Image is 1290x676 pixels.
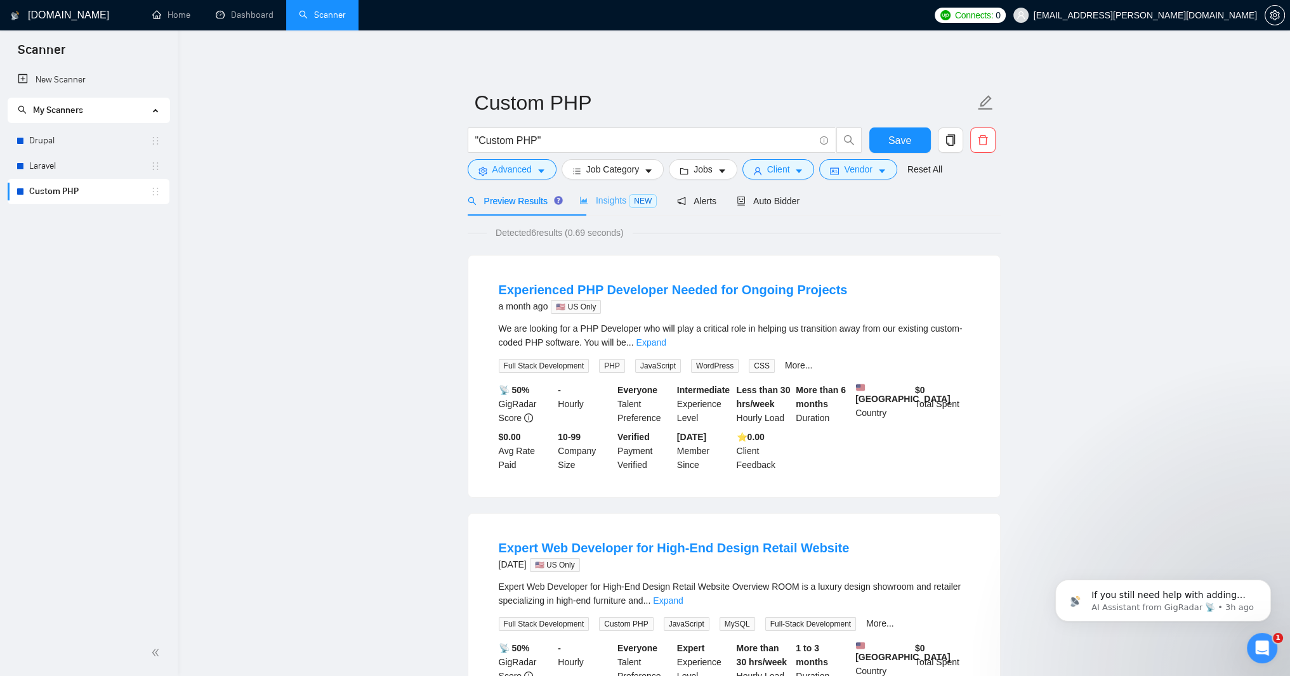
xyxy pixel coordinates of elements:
b: 10-99 [558,432,581,442]
span: My Scanners [33,105,83,115]
span: ... [643,595,651,606]
span: bars [572,166,581,176]
span: 🇺🇸 US Only [551,300,601,314]
b: 📡 50% [499,643,530,653]
div: Tooltip anchor [553,195,564,206]
div: Avg Rate Paid [496,430,556,472]
a: setting [1265,10,1285,20]
span: setting [478,166,487,176]
span: Preview Results [468,196,559,206]
div: Total Spent [912,383,972,425]
span: My Scanners [18,105,83,115]
b: ⭐️ 0.00 [737,432,765,442]
li: New Scanner [8,67,169,93]
b: [DATE] [677,432,706,442]
span: Jobs [694,162,713,176]
input: Scanner name... [475,87,975,119]
span: CSS [749,359,775,373]
span: ... [626,337,634,348]
b: $ 0 [915,643,925,653]
a: searchScanner [299,10,346,20]
span: Connects: [955,8,993,22]
span: Full-Stack Development [765,617,856,631]
button: barsJob Categorycaret-down [562,159,664,179]
span: caret-down [718,166,727,176]
b: 1 to 3 months [796,643,828,667]
span: NEW [629,194,657,208]
span: JavaScript [635,359,681,373]
div: Expert Web Developer for High-End Design Retail Website Overview ROOM is a luxury design showroom... [499,580,970,608]
span: Advanced [492,162,532,176]
button: copy [938,127,963,153]
button: setting [1265,5,1285,25]
span: Custom PHP [599,617,653,631]
span: MySQL [720,617,755,631]
span: holder [150,186,161,197]
a: Custom PHP [29,179,150,204]
b: $0.00 [499,432,521,442]
img: logo [11,6,20,26]
span: edit [977,94,994,111]
li: Custom PHP [8,179,169,204]
div: Hourly Load [734,383,794,425]
div: Country [853,383,912,425]
a: Reset All [907,162,942,176]
a: dashboardDashboard [216,10,273,20]
span: Vendor [844,162,872,176]
span: area-chart [579,196,588,205]
div: Payment Verified [615,430,675,472]
span: 1 [1273,633,1283,643]
div: Talent Preference [615,383,675,425]
span: search [468,197,477,205]
div: We are looking for a PHP Developer who will play a critical role in helping us transition away fr... [499,322,970,349]
li: Drupal [8,128,169,153]
a: Experienced PHP Developer Needed for Ongoing Projects [499,283,848,297]
div: Hourly [555,383,615,425]
span: Full Stack Development [499,617,589,631]
button: settingAdvancedcaret-down [468,159,556,179]
a: Drupal [29,128,150,153]
img: 🇺🇸 [856,383,865,392]
span: caret-down [537,166,546,176]
div: [DATE] [499,557,850,572]
b: More than 6 months [796,385,846,409]
button: search [836,127,862,153]
li: Laravel [8,153,169,179]
span: caret-down [878,166,886,176]
span: Detected 6 results (0.69 seconds) [487,226,633,240]
span: notification [677,197,686,205]
span: search [837,134,861,146]
b: Everyone [617,643,657,653]
span: Job Category [586,162,639,176]
button: idcardVendorcaret-down [819,159,897,179]
b: Verified [617,432,650,442]
b: 📡 50% [499,385,530,395]
b: [GEOGRAPHIC_DATA] [855,641,951,662]
input: Search Freelance Jobs... [475,133,814,148]
span: user [1017,11,1025,20]
span: robot [737,197,746,205]
button: folderJobscaret-down [669,159,737,179]
a: Laravel [29,153,150,179]
b: Less than 30 hrs/week [737,385,791,409]
a: Expert Web Developer for High-End Design Retail Website [499,541,850,555]
span: caret-down [644,166,653,176]
b: More than 30 hrs/week [737,643,787,667]
span: Scanner [8,41,76,67]
a: Expand [636,337,666,348]
button: delete [970,127,996,153]
div: Duration [793,383,853,425]
span: user [753,166,762,176]
span: 🇺🇸 US Only [530,558,580,572]
b: Expert [677,643,705,653]
span: Save [888,133,911,148]
div: Experience Level [675,383,734,425]
span: info-circle [524,413,533,422]
button: Save [869,127,931,153]
span: info-circle [820,136,828,145]
span: WordPress [691,359,739,373]
div: a month ago [499,299,848,314]
span: caret-down [794,166,803,176]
